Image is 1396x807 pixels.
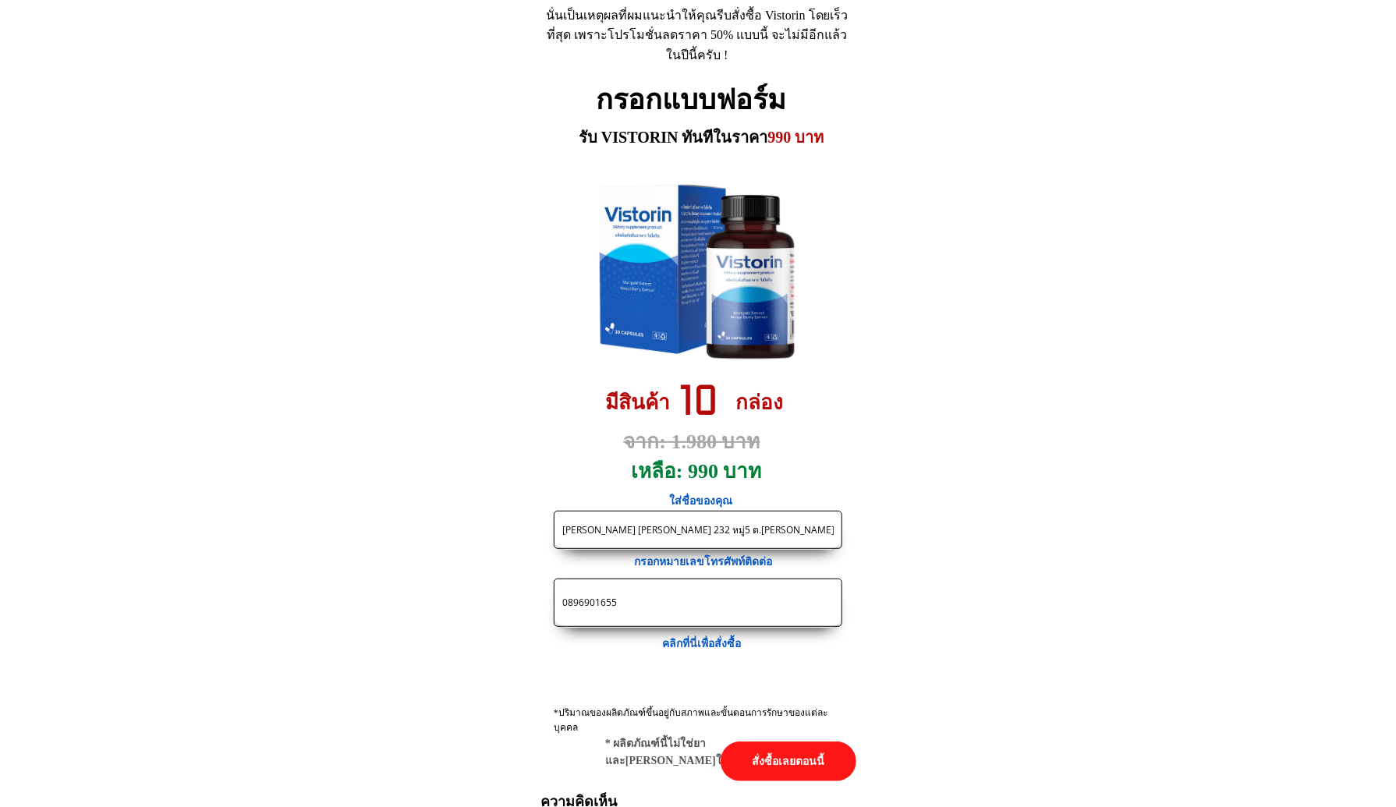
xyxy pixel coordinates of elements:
h3: มีสินค้า กล่อง [605,387,802,419]
input: ชื่อ-นามสกุล [558,511,838,548]
div: *ปริมาณของผลิตภัณฑ์ขึ้นอยู่กับสภาพและขั้นตอนการรักษาของแต่ละบุคคล [554,706,843,751]
p: สั่งซื้อเลยตอนนี้ [721,742,856,781]
div: นั่นเป็นเหตุผลที่ผมแนะนำให้คุณรีบสั่งซื้อ Vistorin โดยเร็วที่สุด เพราะโปรโมชั่นลดราคา 50% แบบนี้ ... [546,5,849,65]
span: ใส่ชื่อของคุณ [670,495,733,507]
h3: เหลือ: 990 บาท [631,455,771,488]
h2: กรอกแบบฟอร์ม [597,78,800,123]
h3: กรอกหมายเลขโทรศัพท์ติดต่อ [634,554,789,571]
h3: คลิกที่นี่เพื่อสั่งซื้อ [663,635,755,653]
input: เบอร์โทรศัพท์ [558,579,838,626]
h3: จาก: 1.980 บาท [624,426,794,458]
span: 990 บาท [768,129,824,146]
h3: รับ VISTORIN ทันทีในราคา [579,125,829,150]
div: * ผลิตภัณฑ์นี้ไม่ใช่ยาและ[PERSON_NAME]ใช้แทนยา [605,735,814,770]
